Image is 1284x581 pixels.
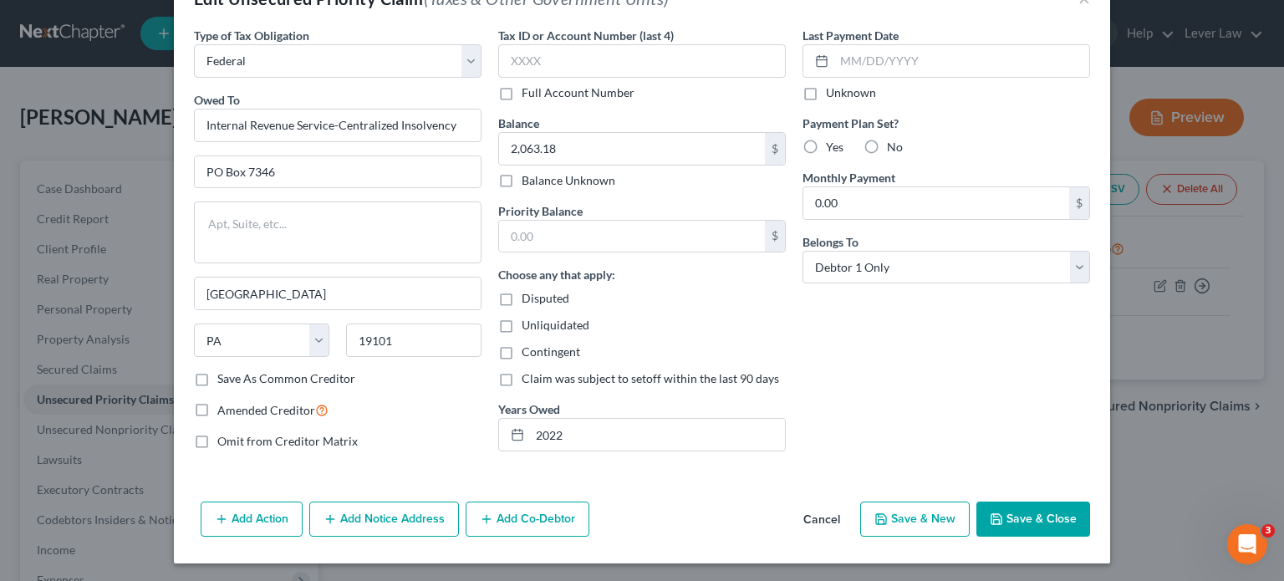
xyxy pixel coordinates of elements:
button: Save & Close [976,502,1090,537]
label: Choose any that apply: [498,266,615,283]
span: Unliquidated [522,318,589,332]
input: Enter zip... [346,324,481,357]
label: Tax ID or Account Number (last 4) [498,27,674,44]
label: Full Account Number [522,84,634,101]
button: Add Notice Address [309,502,459,537]
span: Amended Creditor [217,403,315,417]
label: Payment Plan Set? [802,115,1090,132]
span: Disputed [522,291,569,305]
label: Balance Unknown [522,172,615,189]
button: Cancel [790,503,853,537]
div: $ [1069,187,1089,219]
input: XXXX [498,44,786,78]
label: Save As Common Creditor [217,370,355,387]
input: MM/DD/YYYY [834,45,1089,77]
span: Owed To [194,93,240,107]
span: 3 [1261,524,1275,538]
input: 0.00 [499,133,765,165]
div: $ [765,221,785,252]
label: Years Owed [498,400,560,418]
span: Belongs To [802,235,859,249]
label: Monthly Payment [802,169,895,186]
button: Add Action [201,502,303,537]
input: Search creditor by name... [194,109,481,142]
input: 0.00 [499,221,765,252]
span: Type of Tax Obligation [194,28,309,43]
span: Claim was subject to setoff within the last 90 days [522,371,779,385]
label: Priority Balance [498,202,583,220]
label: Balance [498,115,539,132]
span: No [887,140,903,154]
div: $ [765,133,785,165]
span: Yes [826,140,843,154]
input: Enter city... [195,278,481,309]
input: -- [530,419,785,451]
span: Omit from Creditor Matrix [217,434,358,448]
button: Save & New [860,502,970,537]
span: Contingent [522,344,580,359]
label: Last Payment Date [802,27,899,44]
input: 0.00 [803,187,1069,219]
input: Enter address... [195,156,481,188]
label: Unknown [826,84,876,101]
button: Add Co-Debtor [466,502,589,537]
iframe: Intercom live chat [1227,524,1267,564]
